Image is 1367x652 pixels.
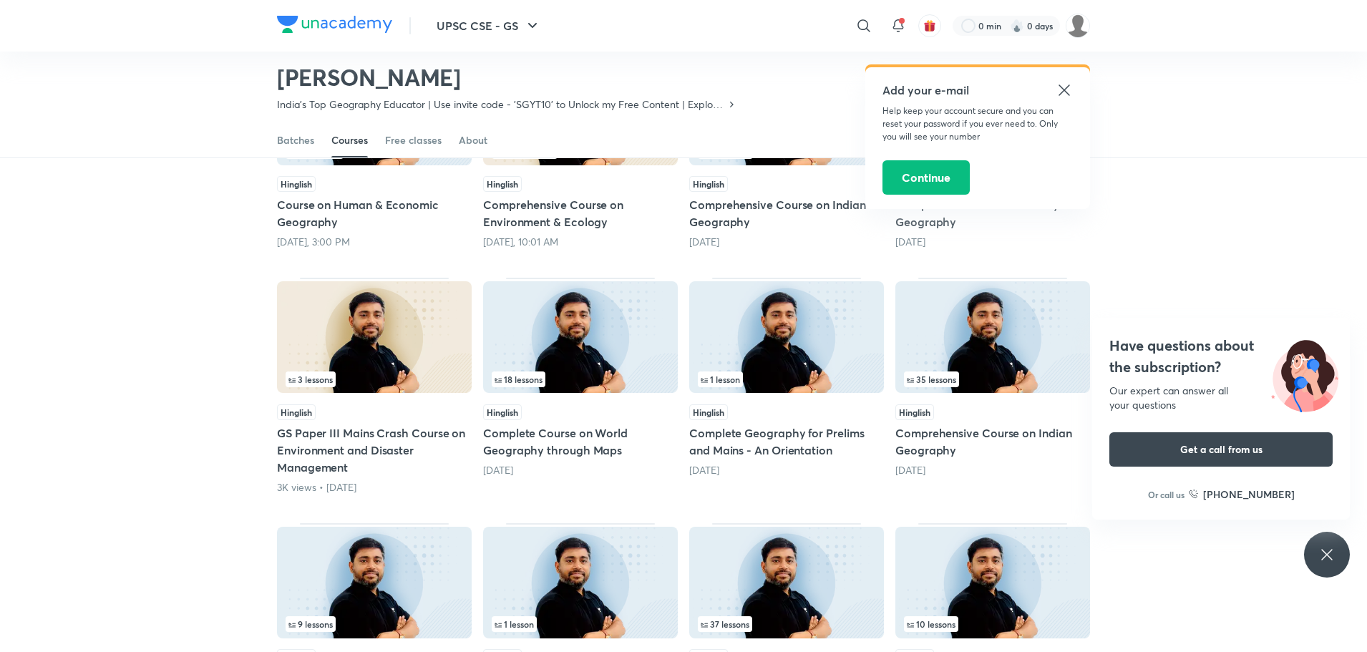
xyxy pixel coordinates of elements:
span: 1 lesson [701,375,740,384]
img: Thumbnail [483,281,678,393]
div: About [459,133,487,147]
div: infosection [698,616,875,632]
div: infosection [698,371,875,387]
img: Thumbnail [895,527,1090,638]
h5: GS Paper III Mains Crash Course on Environment and Disaster Management [277,424,472,476]
div: infocontainer [698,371,875,387]
button: Get a call from us [1109,432,1333,467]
div: left [904,371,1081,387]
h6: [PHONE_NUMBER] [1203,487,1295,502]
span: Hinglish [689,404,728,420]
h2: [PERSON_NAME] [277,63,737,92]
div: left [904,616,1081,632]
div: infosection [286,616,463,632]
img: streak [1010,19,1024,33]
div: infocontainer [492,371,669,387]
h5: Add your e-mail [882,82,1073,99]
h5: Course on Human & Economic Geography [277,196,472,230]
div: infocontainer [698,616,875,632]
div: infosection [286,371,463,387]
div: Free classes [385,133,442,147]
div: 3K views • 2 months ago [277,480,472,495]
h5: Comprehensive Course on Indian Geography [895,424,1090,459]
div: 1 month ago [895,235,1090,249]
span: Hinglish [483,176,522,192]
div: Today, 3:00 PM [277,235,472,249]
span: 35 lessons [907,375,956,384]
img: Thumbnail [483,527,678,638]
div: 2 months ago [483,463,678,477]
div: Today, 10:01 AM [483,235,678,249]
a: [PHONE_NUMBER] [1189,487,1295,502]
div: infocontainer [286,616,463,632]
img: Thumbnail [689,281,884,393]
div: left [492,371,669,387]
img: Thumbnail [277,281,472,393]
span: 3 lessons [288,375,333,384]
div: Complete Course on World Geography through Maps [483,278,678,494]
span: Hinglish [895,404,934,420]
a: Courses [331,123,368,157]
a: About [459,123,487,157]
div: infosection [492,371,669,387]
div: left [492,616,669,632]
div: left [698,616,875,632]
div: infocontainer [904,371,1081,387]
h5: Comprehensive Course on Environment & Ecology [483,196,678,230]
button: UPSC CSE - GS [428,11,550,40]
div: 2 months ago [689,463,884,477]
a: Company Logo [277,16,392,37]
span: 18 lessons [495,375,543,384]
button: Continue [882,160,970,195]
span: Hinglish [483,404,522,420]
div: infosection [492,616,669,632]
h5: Complete Course on World Geography through Maps [483,424,678,459]
h5: Complete Geography for Prelims and Mains - An Orientation [689,424,884,459]
img: ttu_illustration_new.svg [1260,335,1350,412]
div: left [286,616,463,632]
span: 1 lesson [495,620,534,628]
h5: Comprehensive Course on Indian Geography [689,196,884,230]
div: 12 days ago [689,235,884,249]
div: Batches [277,133,314,147]
img: Thumbnail [689,527,884,638]
p: Or call us [1148,488,1184,501]
span: 9 lessons [288,620,333,628]
img: Company Logo [277,16,392,33]
button: avatar [918,14,941,37]
div: GS Paper III Mains Crash Course on Environment and Disaster Management [277,278,472,494]
img: Mayank [1066,14,1090,38]
div: Comprehensive Course on Indian Geography [895,278,1090,494]
img: avatar [923,19,936,32]
div: Complete Geography for Prelims and Mains - An Orientation [689,278,884,494]
span: Hinglish [277,404,316,420]
span: Hinglish [689,176,728,192]
img: Thumbnail [895,281,1090,393]
div: infocontainer [904,616,1081,632]
p: Help keep your account secure and you can reset your password if you ever need to. Only you will ... [882,104,1073,143]
h4: Have questions about the subscription? [1109,335,1333,378]
div: infosection [904,616,1081,632]
a: Batches [277,123,314,157]
div: Courses [331,133,368,147]
p: India's Top Geography Educator | Use invite code - 'SGYT10' to Unlock my Free Content | Explore t... [277,97,726,112]
div: infocontainer [286,371,463,387]
span: Hinglish [277,176,316,192]
h5: Comprehensive Course on Physical Geography [895,196,1090,230]
img: Thumbnail [277,527,472,638]
span: 37 lessons [701,620,749,628]
a: Free classes [385,123,442,157]
div: infocontainer [492,616,669,632]
div: infosection [904,371,1081,387]
div: Our expert can answer all your questions [1109,384,1333,412]
div: 2 months ago [895,463,1090,477]
div: left [698,371,875,387]
span: 10 lessons [907,620,955,628]
div: left [286,371,463,387]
